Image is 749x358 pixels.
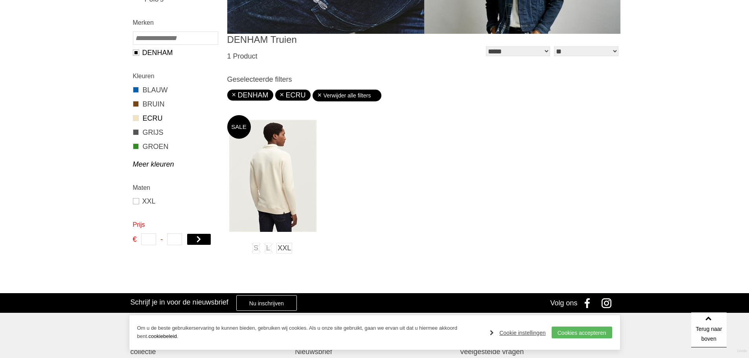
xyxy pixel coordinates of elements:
h2: Merken [133,18,217,28]
a: collectie [131,347,289,357]
a: Meer kleuren [133,160,217,169]
img: DENHAM Torbay reg zip sweat ss Truien [229,120,317,232]
p: Om u de beste gebruikerservaring te kunnen bieden, gebruiken wij cookies. Als u onze site gebruik... [137,324,482,341]
a: Cookie instellingen [490,327,546,339]
a: ECRU [133,113,217,123]
span: - [160,233,163,245]
h2: Prijs [133,220,217,229]
h2: Maten [133,183,217,193]
h1: DENHAM Truien [227,34,424,46]
span: € [133,233,137,245]
a: Cookies accepteren [552,327,612,338]
a: Instagram [599,293,618,313]
div: Volg ons [550,293,577,313]
a: Facebook [579,293,599,313]
a: Nieuwsbrief [295,347,454,357]
a: GROEN [133,141,217,152]
a: Veelgestelde vragen [460,347,618,357]
a: GRIJS [133,127,217,138]
h2: Kleuren [133,71,217,81]
a: XXL [276,243,292,253]
h3: Geselecteerde filters [227,75,620,84]
a: cookiebeleid [148,333,177,339]
a: BRUIN [133,99,217,109]
a: Verwijder alle filters [317,90,377,101]
span: 1 Product [227,52,258,60]
a: DENHAM [232,91,269,99]
a: Terug naar boven [691,312,727,347]
h3: Schrijf je in voor de nieuwsbrief [131,298,228,307]
a: ECRU [280,91,306,99]
a: Nu inschrijven [236,295,297,311]
a: DENHAM [133,48,217,57]
a: Divide [737,346,747,356]
a: BLAUW [133,85,217,95]
a: XXL [133,196,217,206]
